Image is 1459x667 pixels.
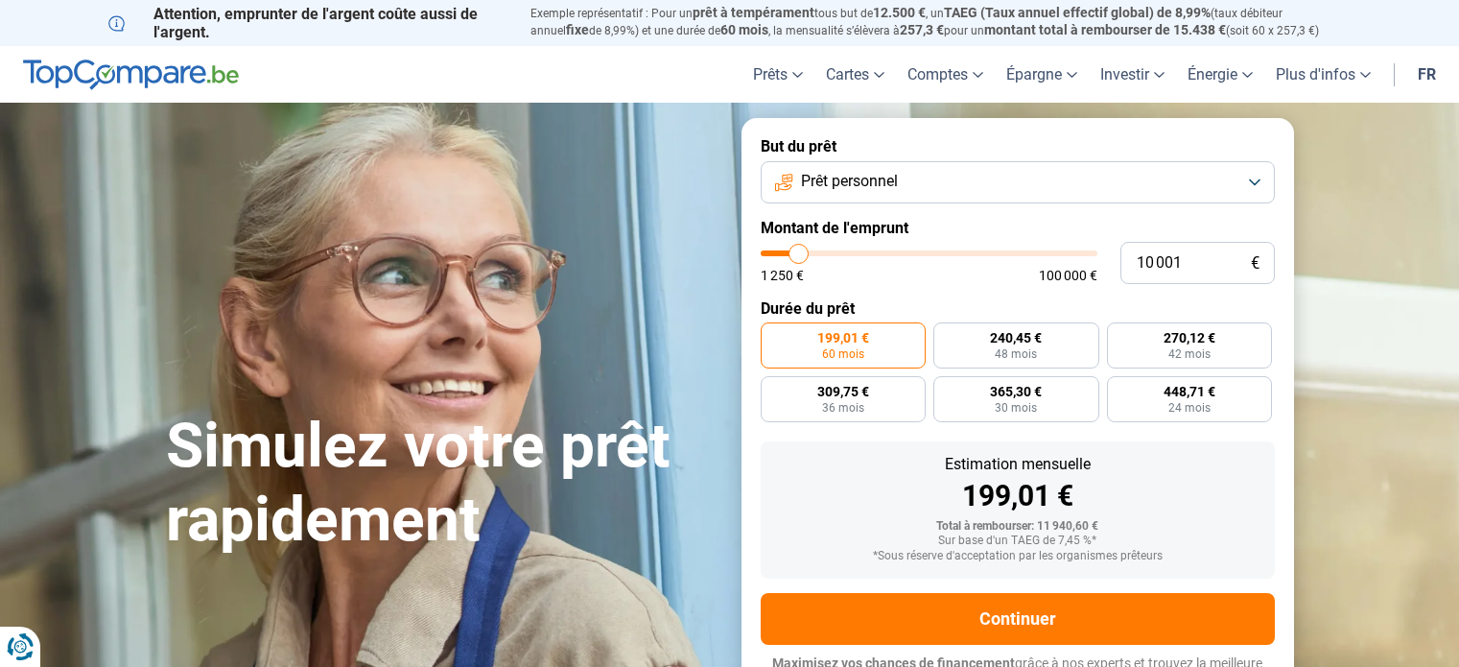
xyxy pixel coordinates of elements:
[108,5,507,41] p: Attention, emprunter de l'argent coûte aussi de l'argent.
[693,5,814,20] span: prêt à tempérament
[995,348,1037,360] span: 48 mois
[761,593,1275,645] button: Continuer
[1089,46,1176,103] a: Investir
[761,299,1275,318] label: Durée du prêt
[776,457,1259,472] div: Estimation mensuelle
[817,331,869,345] span: 199,01 €
[761,269,804,282] span: 1 250 €
[1168,348,1211,360] span: 42 mois
[822,348,864,360] span: 60 mois
[900,22,944,37] span: 257,3 €
[720,22,768,37] span: 60 mois
[995,46,1089,103] a: Épargne
[761,219,1275,237] label: Montant de l'emprunt
[1164,385,1215,398] span: 448,71 €
[1168,402,1211,414] span: 24 mois
[166,410,718,558] h1: Simulez votre prêt rapidement
[995,402,1037,414] span: 30 mois
[776,482,1259,511] div: 199,01 €
[761,137,1275,155] label: But du prêt
[1406,46,1447,103] a: fr
[944,5,1211,20] span: TAEG (Taux annuel effectif global) de 8,99%
[776,550,1259,563] div: *Sous réserve d'acceptation par les organismes prêteurs
[776,535,1259,548] div: Sur base d'un TAEG de 7,45 %*
[776,520,1259,534] div: Total à rembourser: 11 940,60 €
[873,5,926,20] span: 12.500 €
[1176,46,1264,103] a: Énergie
[1039,269,1097,282] span: 100 000 €
[990,331,1042,345] span: 240,45 €
[1164,331,1215,345] span: 270,12 €
[817,385,869,398] span: 309,75 €
[530,5,1352,39] p: Exemple représentatif : Pour un tous but de , un (taux débiteur annuel de 8,99%) et une durée de ...
[761,161,1275,203] button: Prêt personnel
[23,60,239,90] img: TopCompare
[1264,46,1382,103] a: Plus d'infos
[1251,255,1259,272] span: €
[566,22,589,37] span: fixe
[801,171,898,192] span: Prêt personnel
[984,22,1226,37] span: montant total à rembourser de 15.438 €
[896,46,995,103] a: Comptes
[814,46,896,103] a: Cartes
[741,46,814,103] a: Prêts
[990,385,1042,398] span: 365,30 €
[822,402,864,414] span: 36 mois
